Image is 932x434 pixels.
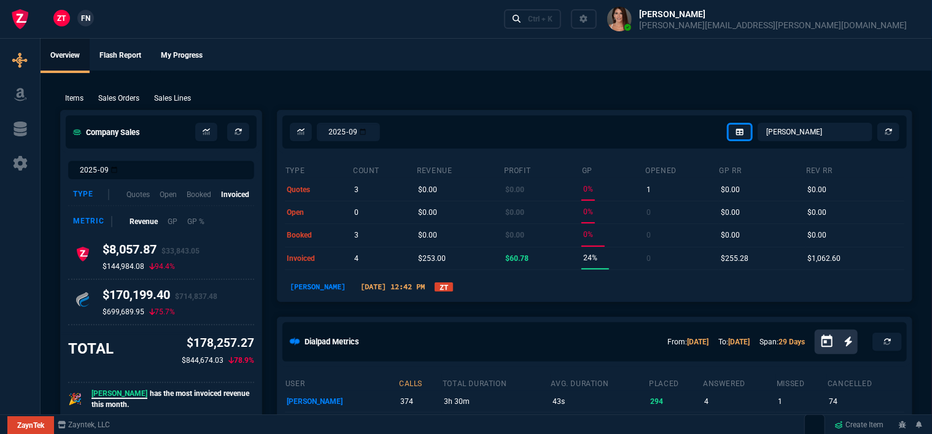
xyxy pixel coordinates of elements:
p: Revenue [130,216,158,227]
p: 0 [647,204,651,221]
p: 0 [354,204,359,221]
th: total duration [442,374,551,391]
a: Create Item [830,416,889,434]
td: open [285,201,352,223]
span: FN [81,13,90,24]
th: placed [648,374,702,391]
p: Booked [187,189,211,200]
p: has the most invoiced revenue this month. [91,388,254,410]
p: 0% [583,226,593,243]
p: $60.78 [505,250,529,267]
td: booked [285,224,352,247]
p: 374 [400,393,440,410]
a: msbcCompanyName [54,419,114,430]
th: Profit [503,161,581,178]
p: GP [168,216,177,227]
p: $255.28 [721,250,748,267]
p: $0.00 [721,227,740,244]
span: $714,837.48 [175,292,217,301]
td: quotes [285,178,352,201]
p: $699,689.95 [103,307,144,317]
p: [DATE] 12:42 PM [355,281,430,292]
th: opened [645,161,719,178]
div: Ctrl + K [528,14,553,24]
h4: $170,199.40 [103,287,217,307]
span: ZT [58,13,66,24]
p: 24% [583,249,597,266]
p: 0% [583,203,593,220]
p: Items [65,93,83,104]
a: ZT [435,282,453,292]
p: 3 [354,227,359,244]
p: $253.00 [419,250,446,267]
th: GP [581,161,645,178]
p: Span: [759,336,805,347]
p: 1 [647,181,651,198]
p: 75.7% [149,307,175,317]
p: Sales Orders [98,93,139,104]
p: $0.00 [721,204,740,221]
th: avg. duration [551,374,649,391]
p: $1,062.60 [808,250,841,267]
p: $178,257.27 [182,335,254,352]
p: 0 [647,227,651,244]
th: count [352,161,416,178]
h4: $8,057.87 [103,242,200,262]
a: My Progress [151,39,212,73]
p: [PERSON_NAME] [285,281,351,292]
p: From: [667,336,709,347]
a: Flash Report [90,39,151,73]
p: 3 [354,181,359,198]
th: user [285,374,398,391]
a: Overview [41,39,90,73]
span: [PERSON_NAME] [91,389,147,399]
p: Quotes [126,189,150,200]
p: $0.00 [505,227,524,244]
p: 74 [829,393,902,410]
td: invoiced [285,247,352,269]
p: $0.00 [808,227,827,244]
th: cancelled [827,374,904,391]
p: $844,674.03 [182,355,223,366]
a: [DATE] [687,338,709,346]
h5: Company Sales [73,126,140,138]
h5: Dialpad Metrics [305,336,359,347]
p: 78.9% [228,355,254,366]
p: 0 [647,250,651,267]
p: GP % [187,216,204,227]
p: 4 [354,250,359,267]
th: missed [776,374,827,391]
th: revenue [416,161,503,178]
p: 294 [651,393,701,410]
a: [DATE] [728,338,750,346]
th: Rev RR [806,161,904,178]
div: Metric [73,216,112,227]
th: answered [702,374,776,391]
p: To: [718,336,750,347]
p: $0.00 [419,181,438,198]
p: $0.00 [505,204,524,221]
p: $0.00 [505,181,524,198]
p: Sales Lines [154,93,191,104]
a: 29 Days [779,338,805,346]
p: Open [160,189,177,200]
span: $33,843.05 [161,247,200,255]
p: $0.00 [419,227,438,244]
p: 1 [778,393,825,410]
p: $0.00 [808,181,827,198]
p: [PERSON_NAME] [287,393,397,410]
button: Open calendar [820,333,844,351]
p: $144,984.08 [103,262,144,271]
p: 3h 30m [444,393,548,410]
p: 🎉 [68,390,82,408]
p: 94.4% [149,262,175,271]
p: $0.00 [419,204,438,221]
h3: TOTAL [68,339,114,358]
p: 4 [704,393,774,410]
p: Invoiced [221,189,249,200]
p: 43s [553,393,647,410]
th: calls [398,374,442,391]
th: type [285,161,352,178]
p: $0.00 [721,181,740,198]
th: GP RR [719,161,806,178]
